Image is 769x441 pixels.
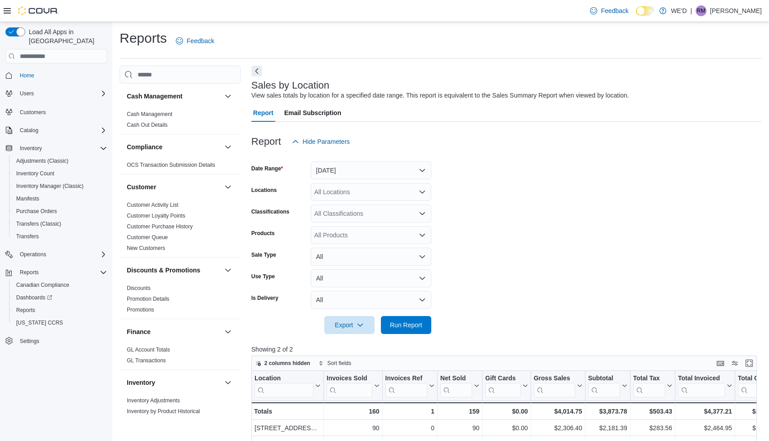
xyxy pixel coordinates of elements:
[251,273,275,280] label: Use Type
[223,265,233,276] button: Discounts & Promotions
[127,202,179,208] a: Customer Activity List
[440,406,479,417] div: 159
[251,230,275,237] label: Products
[330,316,369,334] span: Export
[671,5,687,16] p: WE'D
[120,109,241,134] div: Cash Management
[440,423,479,433] div: 90
[419,232,426,239] button: Open list of options
[127,327,151,336] h3: Finance
[419,210,426,217] button: Open list of options
[251,91,629,100] div: View sales totals by location for a specified date range. This report is equivalent to the Sales ...
[9,291,111,304] a: Dashboards
[13,168,107,179] span: Inventory Count
[20,109,46,116] span: Customers
[127,397,180,404] a: Inventory Adjustments
[13,181,87,192] a: Inventory Manager (Classic)
[20,72,34,79] span: Home
[16,249,50,260] button: Operations
[13,206,107,217] span: Purchase Orders
[251,187,277,194] label: Locations
[326,406,379,417] div: 160
[5,65,107,371] nav: Complex example
[20,251,46,258] span: Operations
[254,406,321,417] div: Totals
[636,6,655,16] input: Dark Mode
[485,374,521,397] div: Gift Card Sales
[16,70,107,81] span: Home
[16,294,52,301] span: Dashboards
[127,121,168,129] span: Cash Out Details
[327,360,351,367] span: Sort fields
[127,327,221,336] button: Finance
[251,165,283,172] label: Date Range
[678,374,724,383] div: Total Invoiced
[127,346,170,353] span: GL Account Totals
[253,104,273,122] span: Report
[127,347,170,353] a: GL Account Totals
[485,374,528,397] button: Gift Cards
[20,90,34,97] span: Users
[255,374,321,397] button: Location
[534,374,575,397] div: Gross Sales
[588,406,627,417] div: $3,873.78
[534,423,582,433] div: $2,306.40
[16,70,38,81] a: Home
[255,374,313,397] div: Location
[251,345,762,354] p: Showing 2 of 2
[127,296,170,302] a: Promotion Details
[326,374,372,397] div: Invoices Sold
[223,182,233,192] button: Customer
[127,201,179,209] span: Customer Activity List
[13,168,58,179] a: Inventory Count
[127,234,168,241] a: Customer Queue
[9,316,111,329] button: [US_STATE] CCRS
[381,316,431,334] button: Run Report
[2,142,111,155] button: Inventory
[16,143,107,154] span: Inventory
[326,374,372,383] div: Invoices Sold
[120,283,241,319] div: Discounts & Promotions
[534,374,575,383] div: Gross Sales
[223,91,233,102] button: Cash Management
[18,6,58,15] img: Cova
[127,245,165,251] a: New Customers
[9,205,111,218] button: Purchase Orders
[20,269,39,276] span: Reports
[255,374,313,383] div: Location
[16,183,84,190] span: Inventory Manager (Classic)
[2,87,111,100] button: Users
[16,143,45,154] button: Inventory
[16,336,43,347] a: Settings
[588,374,620,397] div: Subtotal
[127,92,183,101] h3: Cash Management
[588,374,620,383] div: Subtotal
[127,397,180,404] span: Inventory Adjustments
[20,145,42,152] span: Inventory
[16,208,57,215] span: Purchase Orders
[633,374,672,397] button: Total Tax
[16,220,61,227] span: Transfers (Classic)
[2,69,111,82] button: Home
[127,408,200,414] a: Inventory by Product Historical
[120,344,241,370] div: Finance
[16,319,63,326] span: [US_STATE] CCRS
[127,306,154,313] span: Promotions
[678,374,732,397] button: Total Invoiced
[127,162,215,168] a: OCS Transaction Submission Details
[715,358,726,369] button: Keyboard shortcuts
[16,88,37,99] button: Users
[9,230,111,243] button: Transfers
[127,378,221,387] button: Inventory
[16,125,107,136] span: Catalog
[127,213,185,219] a: Customer Loyalty Points
[251,251,276,258] label: Sale Type
[13,292,107,303] span: Dashboards
[440,374,472,383] div: Net Sold
[127,111,172,117] a: Cash Management
[25,27,107,45] span: Load All Apps in [GEOGRAPHIC_DATA]
[127,161,215,169] span: OCS Transaction Submission Details
[390,321,422,330] span: Run Report
[9,192,111,205] button: Manifests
